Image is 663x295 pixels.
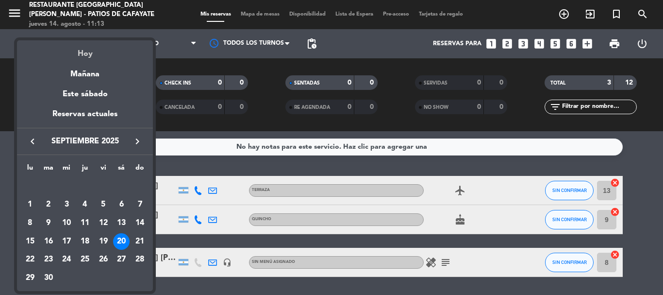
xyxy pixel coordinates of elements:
[21,177,149,196] td: SEP.
[113,232,131,251] td: 20 de septiembre de 2025
[76,196,94,214] td: 4 de septiembre de 2025
[21,196,39,214] td: 1 de septiembre de 2025
[57,214,76,232] td: 10 de septiembre de 2025
[113,214,131,232] td: 13 de septiembre de 2025
[39,214,58,232] td: 9 de septiembre de 2025
[132,136,143,147] i: keyboard_arrow_right
[39,232,58,251] td: 16 de septiembre de 2025
[95,252,112,268] div: 26
[95,233,112,250] div: 19
[95,215,112,231] div: 12
[58,252,75,268] div: 24
[57,196,76,214] td: 3 de septiembre de 2025
[17,108,153,128] div: Reservas actuales
[131,232,149,251] td: 21 de septiembre de 2025
[57,162,76,177] th: miércoles
[94,251,113,269] td: 26 de septiembre de 2025
[22,233,38,250] div: 15
[113,196,130,213] div: 6
[22,270,38,286] div: 29
[113,233,130,250] div: 20
[58,215,75,231] div: 10
[24,135,41,148] button: keyboard_arrow_left
[132,196,148,213] div: 7
[76,214,94,232] td: 11 de septiembre de 2025
[113,196,131,214] td: 6 de septiembre de 2025
[40,233,57,250] div: 16
[77,196,93,213] div: 4
[77,233,93,250] div: 18
[21,269,39,287] td: 29 de septiembre de 2025
[22,215,38,231] div: 8
[17,61,153,81] div: Mañana
[131,214,149,232] td: 14 de septiembre de 2025
[76,232,94,251] td: 18 de septiembre de 2025
[40,215,57,231] div: 9
[76,162,94,177] th: jueves
[41,135,129,148] span: septiembre 2025
[57,251,76,269] td: 24 de septiembre de 2025
[77,252,93,268] div: 25
[21,232,39,251] td: 15 de septiembre de 2025
[77,215,93,231] div: 11
[39,269,58,287] td: 30 de septiembre de 2025
[113,252,130,268] div: 27
[58,196,75,213] div: 3
[132,233,148,250] div: 21
[131,196,149,214] td: 7 de septiembre de 2025
[39,196,58,214] td: 2 de septiembre de 2025
[40,270,57,286] div: 30
[21,251,39,269] td: 22 de septiembre de 2025
[58,233,75,250] div: 17
[21,214,39,232] td: 8 de septiembre de 2025
[22,252,38,268] div: 22
[17,40,153,60] div: Hoy
[17,81,153,108] div: Este sábado
[40,252,57,268] div: 23
[57,232,76,251] td: 17 de septiembre de 2025
[94,196,113,214] td: 5 de septiembre de 2025
[39,162,58,177] th: martes
[113,215,130,231] div: 13
[129,135,146,148] button: keyboard_arrow_right
[40,196,57,213] div: 2
[132,252,148,268] div: 28
[131,251,149,269] td: 28 de septiembre de 2025
[132,215,148,231] div: 14
[22,196,38,213] div: 1
[94,232,113,251] td: 19 de septiembre de 2025
[76,251,94,269] td: 25 de septiembre de 2025
[95,196,112,213] div: 5
[113,251,131,269] td: 27 de septiembre de 2025
[94,162,113,177] th: viernes
[21,162,39,177] th: lunes
[39,251,58,269] td: 23 de septiembre de 2025
[131,162,149,177] th: domingo
[113,162,131,177] th: sábado
[94,214,113,232] td: 12 de septiembre de 2025
[27,136,38,147] i: keyboard_arrow_left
